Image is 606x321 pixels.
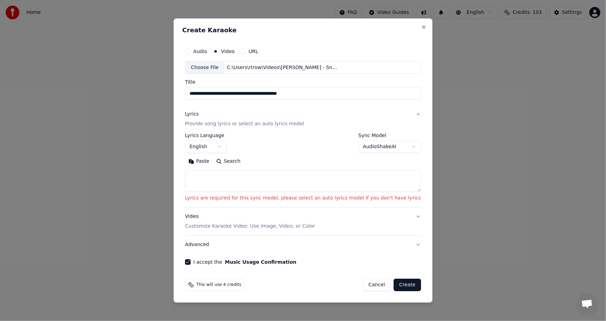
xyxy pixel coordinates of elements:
button: I accept the [225,260,296,264]
label: URL [249,49,258,54]
div: LyricsProvide song lyrics or select an auto lyrics model [185,133,421,208]
p: Customize Karaoke Video: Use Image, Video, or Color [185,223,315,230]
span: This will use 4 credits [196,282,241,288]
button: Create [394,279,421,291]
label: I accept the [193,260,296,264]
button: VideoCustomize Karaoke Video: Use Image, Video, or Color [185,208,421,235]
div: Video [185,213,315,230]
div: C:\Users\rtrow\Videos\[PERSON_NAME] - Snuff ( Acoustic ) Lyrics Video (1).mp4 [224,64,342,71]
button: Advanced [185,236,421,254]
p: Lyrics are required for this sync model, please select an auto lyrics model if you don't have lyrics [185,195,421,202]
label: Title [185,80,421,85]
label: Sync Model [359,133,421,138]
button: LyricsProvide song lyrics or select an auto lyrics model [185,105,421,133]
label: Lyrics Language [185,133,227,138]
button: Paste [185,156,213,167]
button: Cancel [363,279,391,291]
p: Provide song lyrics or select an auto lyrics model [185,121,304,128]
div: Choose File [185,61,224,74]
label: Audio [193,49,207,54]
label: Video [221,49,235,54]
div: Lyrics [185,111,199,118]
h2: Create Karaoke [182,27,424,33]
button: Search [213,156,244,167]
